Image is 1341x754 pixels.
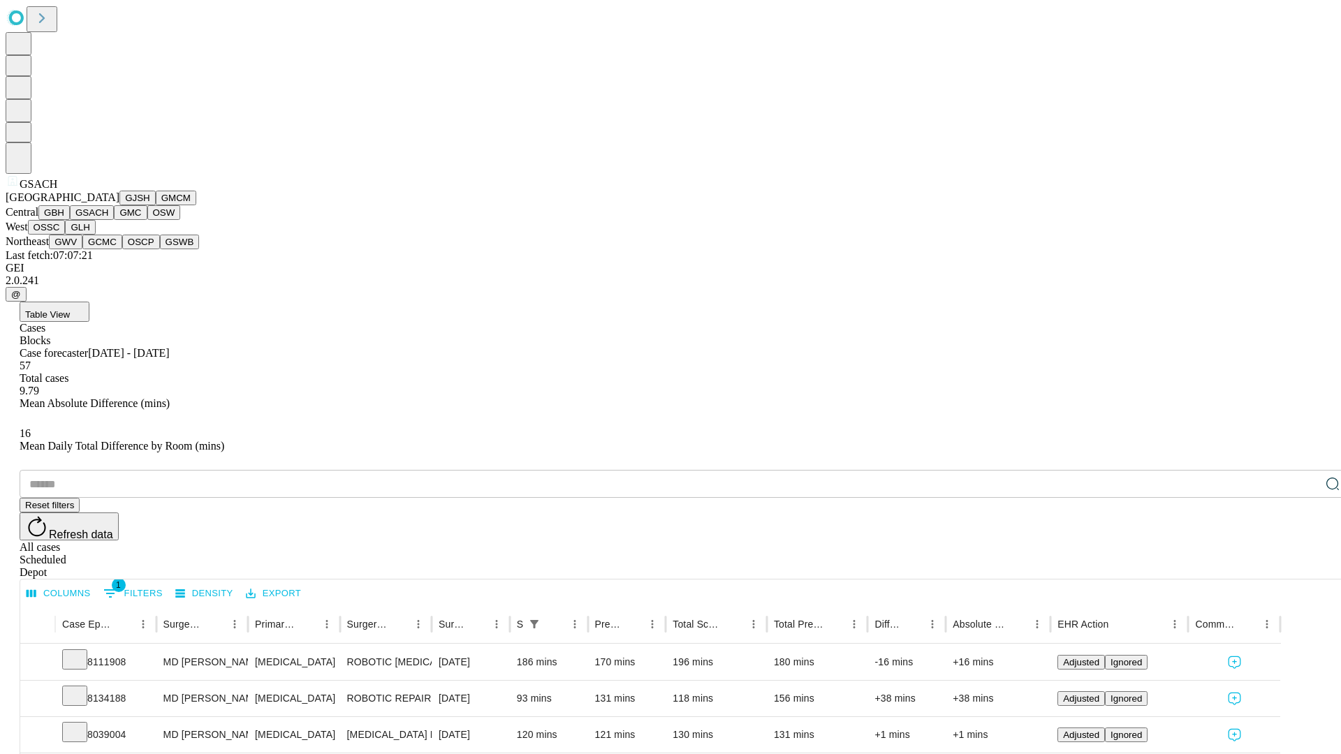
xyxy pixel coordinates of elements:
[6,206,38,218] span: Central
[114,614,133,634] button: Sort
[903,614,923,634] button: Sort
[565,614,585,634] button: Menu
[1057,727,1105,742] button: Adjusted
[487,614,506,634] button: Menu
[20,178,57,190] span: GSACH
[517,644,581,680] div: 186 mins
[6,191,119,203] span: [GEOGRAPHIC_DATA]
[1111,657,1142,667] span: Ignored
[774,681,861,716] div: 156 mins
[1238,614,1257,634] button: Sort
[20,427,31,439] span: 16
[1257,614,1277,634] button: Menu
[953,717,1043,753] div: +1 mins
[160,235,200,249] button: GSWB
[20,372,68,384] span: Total cases
[874,644,939,680] div: -16 mins
[23,583,94,605] button: Select columns
[1105,655,1148,670] button: Ignored
[11,289,21,300] span: @
[6,235,49,247] span: Northeast
[62,619,112,630] div: Case Epic Id
[70,205,114,220] button: GSACH
[20,385,39,397] span: 9.79
[1057,619,1108,630] div: EHR Action
[27,687,48,711] button: Expand
[20,360,31,371] span: 57
[38,205,70,220] button: GBH
[1027,614,1047,634] button: Menu
[1111,730,1142,740] span: Ignored
[347,681,425,716] div: ROBOTIC REPAIR INITIAL [MEDICAL_DATA] REDUCIBLE AGE [DEMOGRAPHIC_DATA] OR MORE
[49,235,82,249] button: GWV
[774,717,861,753] div: 131 mins
[874,717,939,753] div: +1 mins
[347,717,425,753] div: [MEDICAL_DATA] DIAGNOSTIC
[1105,691,1148,706] button: Ignored
[62,717,149,753] div: 8039004
[1111,693,1142,704] span: Ignored
[643,614,662,634] button: Menu
[517,619,523,630] div: Scheduled In Room Duration
[1165,614,1185,634] button: Menu
[20,397,170,409] span: Mean Absolute Difference (mins)
[27,723,48,748] button: Expand
[119,191,156,205] button: GJSH
[439,681,503,716] div: [DATE]
[525,614,544,634] button: Show filters
[595,644,659,680] div: 170 mins
[147,205,181,220] button: OSW
[673,644,760,680] div: 196 mins
[1063,730,1099,740] span: Adjusted
[467,614,487,634] button: Sort
[6,274,1335,287] div: 2.0.241
[1063,693,1099,704] span: Adjusted
[27,651,48,675] button: Expand
[163,681,241,716] div: MD [PERSON_NAME]
[1195,619,1236,630] div: Comments
[389,614,409,634] button: Sort
[953,681,1043,716] div: +38 mins
[439,619,466,630] div: Surgery Date
[1008,614,1027,634] button: Sort
[673,717,760,753] div: 130 mins
[163,619,204,630] div: Surgeon Name
[673,619,723,630] div: Total Scheduled Duration
[595,681,659,716] div: 131 mins
[6,287,27,302] button: @
[439,644,503,680] div: [DATE]
[255,681,332,716] div: [MEDICAL_DATA]
[62,644,149,680] div: 8111908
[317,614,337,634] button: Menu
[20,347,88,359] span: Case forecaster
[255,717,332,753] div: [MEDICAL_DATA]
[20,498,80,512] button: Reset filters
[205,614,225,634] button: Sort
[172,583,237,605] button: Density
[62,681,149,716] div: 8134188
[20,302,89,322] button: Table View
[114,205,147,220] button: GMC
[724,614,744,634] button: Sort
[347,644,425,680] div: ROBOTIC [MEDICAL_DATA] REPAIR [MEDICAL_DATA] INITIAL (BILATERAL)
[844,614,864,634] button: Menu
[439,717,503,753] div: [DATE]
[20,512,119,540] button: Refresh data
[744,614,763,634] button: Menu
[1063,657,1099,667] span: Adjusted
[595,619,622,630] div: Predicted In Room Duration
[347,619,388,630] div: Surgery Name
[156,191,196,205] button: GMCM
[825,614,844,634] button: Sort
[595,717,659,753] div: 121 mins
[122,235,160,249] button: OSCP
[774,644,861,680] div: 180 mins
[6,249,93,261] span: Last fetch: 07:07:21
[623,614,643,634] button: Sort
[28,220,66,235] button: OSSC
[6,262,1335,274] div: GEI
[298,614,317,634] button: Sort
[163,717,241,753] div: MD [PERSON_NAME]
[1105,727,1148,742] button: Ignored
[545,614,565,634] button: Sort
